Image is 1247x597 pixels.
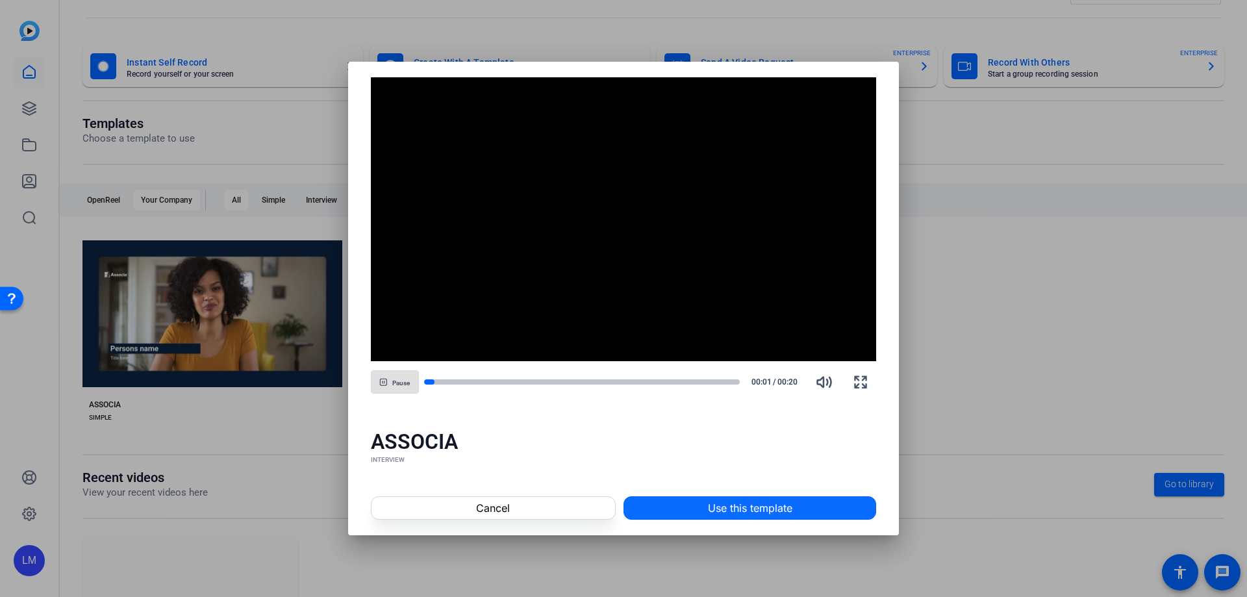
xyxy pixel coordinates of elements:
button: Cancel [371,496,616,520]
button: Fullscreen [845,366,876,398]
button: Use this template [623,496,876,520]
div: / [745,376,803,388]
div: INTERVIEW [371,455,877,465]
button: Pause [371,370,419,394]
span: Cancel [476,500,510,516]
div: Video Player [371,77,877,362]
span: Use this template [708,500,792,516]
span: Pause [392,379,410,387]
div: ASSOCIA [371,429,877,455]
span: 00:01 [745,376,772,388]
span: 00:20 [777,376,804,388]
button: Mute [809,366,840,398]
